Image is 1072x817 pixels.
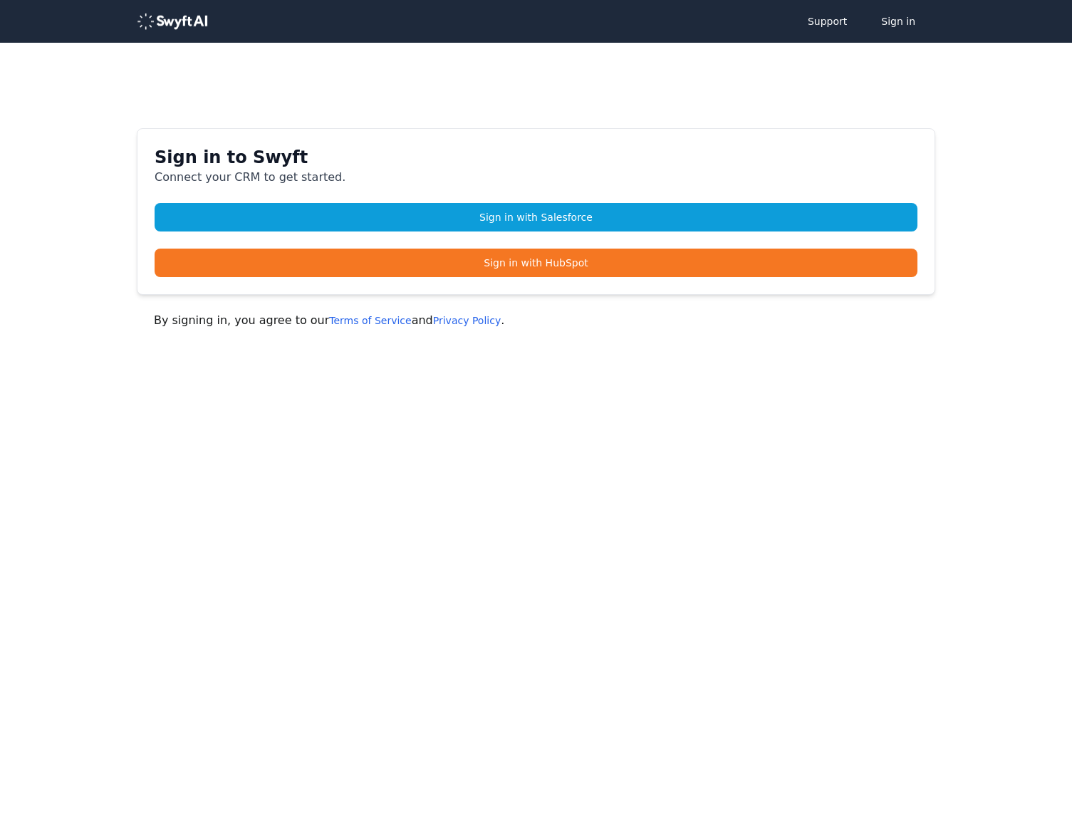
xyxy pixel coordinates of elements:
p: By signing in, you agree to our and . [154,312,918,329]
a: Terms of Service [329,315,411,326]
a: Sign in with HubSpot [155,249,917,277]
a: Sign in with Salesforce [155,203,917,231]
a: Privacy Policy [433,315,501,326]
h1: Sign in to Swyft [155,146,917,169]
p: Connect your CRM to get started. [155,169,917,186]
img: logo-488353a97b7647c9773e25e94dd66c4536ad24f66c59206894594c5eb3334934.png [137,13,208,30]
a: Support [793,7,861,36]
button: Sign in [867,7,930,36]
